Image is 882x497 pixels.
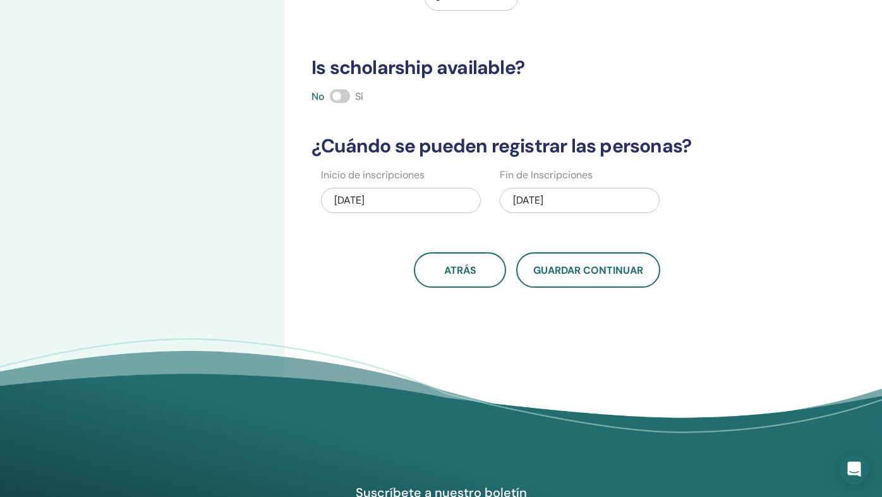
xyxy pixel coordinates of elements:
span: No [311,90,325,103]
span: Guardar Continuar [533,264,643,277]
h3: Is scholarship available? [304,56,771,79]
h3: ¿Cuándo se pueden registrar las personas? [304,135,771,157]
div: [DATE] [500,188,660,213]
span: Sí [355,90,363,103]
button: Guardar Continuar [516,252,660,288]
div: Open Intercom Messenger [839,454,869,484]
label: Inicio de inscripciones [321,168,425,183]
span: atrás [444,264,476,277]
label: Fin de Inscripciones [500,168,593,183]
button: atrás [414,252,506,288]
div: [DATE] [321,188,481,213]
